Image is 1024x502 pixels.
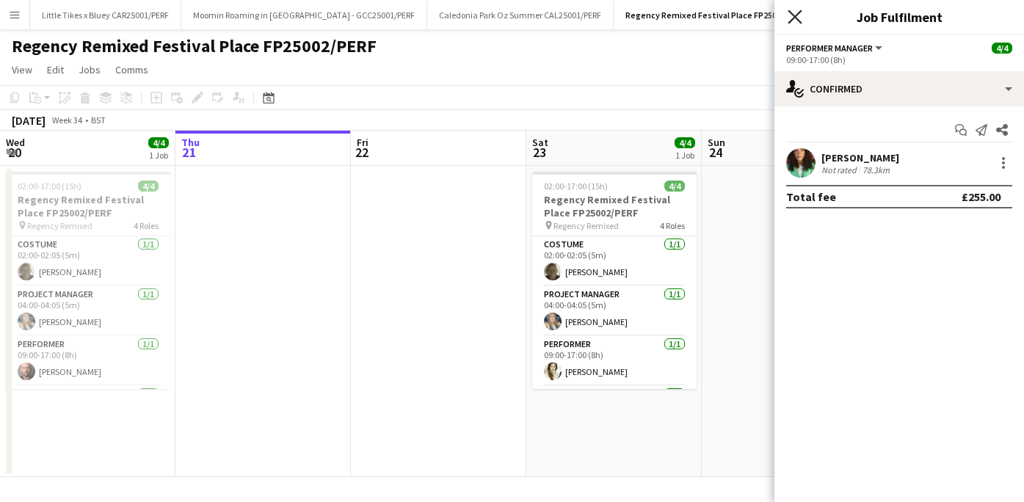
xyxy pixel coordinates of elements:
[179,144,200,161] span: 21
[12,35,377,57] h1: Regency Remixed Festival Place FP25002/PERF
[992,43,1012,54] span: 4/4
[532,386,697,436] app-card-role: Performer Manager1/1
[30,1,181,29] button: Little Tikes x Bluey CAR25001/PERF
[41,60,70,79] a: Edit
[148,137,169,148] span: 4/4
[355,144,368,161] span: 22
[27,220,92,231] span: Regency Remixed
[47,63,64,76] span: Edit
[786,189,836,204] div: Total fee
[6,336,170,386] app-card-role: Performer1/109:00-17:00 (8h)[PERSON_NAME]
[6,60,38,79] a: View
[530,144,548,161] span: 23
[12,63,32,76] span: View
[138,181,159,192] span: 4/4
[6,193,170,219] h3: Regency Remixed Festival Place FP25002/PERF
[12,113,46,128] div: [DATE]
[48,114,85,125] span: Week 34
[4,144,25,161] span: 20
[660,220,685,231] span: 4 Roles
[357,136,368,149] span: Fri
[774,71,1024,106] div: Confirmed
[614,1,820,29] button: Regency Remixed Festival Place FP25002/PERF
[149,150,168,161] div: 1 Job
[115,63,148,76] span: Comms
[821,164,860,175] div: Not rated
[774,7,1024,26] h3: Job Fulfilment
[6,136,25,149] span: Wed
[6,386,170,436] app-card-role: Performer Manager1/1
[181,136,200,149] span: Thu
[109,60,154,79] a: Comms
[664,181,685,192] span: 4/4
[786,54,1012,65] div: 09:00-17:00 (8h)
[79,63,101,76] span: Jobs
[705,144,725,161] span: 24
[73,60,106,79] a: Jobs
[532,136,548,149] span: Sat
[6,172,170,389] app-job-card: 02:00-17:00 (15h)4/4Regency Remixed Festival Place FP25002/PERF Regency Remixed4 RolesCostume1/10...
[860,164,893,175] div: 78.3km
[532,172,697,389] app-job-card: 02:00-17:00 (15h)4/4Regency Remixed Festival Place FP25002/PERF Regency Remixed4 RolesCostume1/10...
[532,336,697,386] app-card-role: Performer1/109:00-17:00 (8h)[PERSON_NAME]
[427,1,614,29] button: Caledonia Park Oz Summer CAL25001/PERF
[675,150,694,161] div: 1 Job
[553,220,619,231] span: Regency Remixed
[962,189,1001,204] div: £255.00
[18,181,81,192] span: 02:00-17:00 (15h)
[675,137,695,148] span: 4/4
[786,43,885,54] button: Performer Manager
[708,136,725,149] span: Sun
[532,286,697,336] app-card-role: Project Manager1/104:00-04:05 (5m)[PERSON_NAME]
[532,236,697,286] app-card-role: Costume1/102:00-02:05 (5m)[PERSON_NAME]
[91,114,106,125] div: BST
[6,236,170,286] app-card-role: Costume1/102:00-02:05 (5m)[PERSON_NAME]
[532,193,697,219] h3: Regency Remixed Festival Place FP25002/PERF
[786,43,873,54] span: Performer Manager
[821,151,899,164] div: [PERSON_NAME]
[544,181,608,192] span: 02:00-17:00 (15h)
[181,1,427,29] button: Moomin Roaming in [GEOGRAPHIC_DATA] - GCC25001/PERF
[6,286,170,336] app-card-role: Project Manager1/104:00-04:05 (5m)[PERSON_NAME]
[134,220,159,231] span: 4 Roles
